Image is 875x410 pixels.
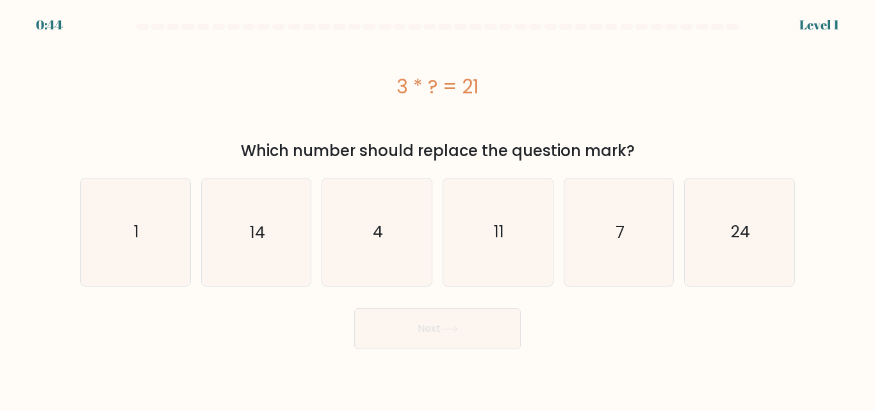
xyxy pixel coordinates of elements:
[354,308,521,349] button: Next
[88,139,787,162] div: Which number should replace the question mark?
[134,221,139,243] text: 1
[36,15,63,35] div: 0:44
[373,221,383,243] text: 4
[616,221,625,243] text: 7
[250,221,265,243] text: 14
[494,221,504,243] text: 11
[731,221,750,243] text: 24
[799,15,839,35] div: Level 1
[80,72,795,101] div: 3 * ? = 21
